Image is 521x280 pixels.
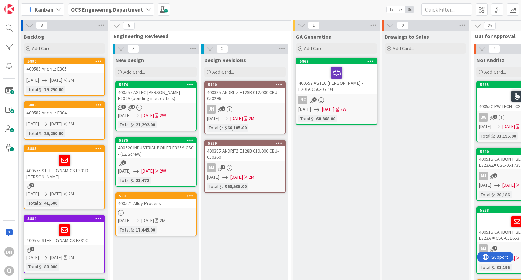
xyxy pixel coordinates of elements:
[68,254,74,261] div: 2M
[207,183,222,190] div: Total $
[24,102,104,117] div: 5889400582 Andritz E304
[212,69,234,75] span: Add Card...
[118,226,133,234] div: Total $
[205,105,285,114] div: JH
[119,194,196,198] div: 5881
[116,193,196,208] div: 5881400571 Alloy Process
[205,146,285,161] div: 400385 ANDRITZ E128B 019.000 CBU- 050360
[26,190,39,197] span: [DATE]
[296,58,377,125] a: 5869400557 ASTEC [PERSON_NAME] - E201A CSC-051941NC[DATE][DATE]2WTotal $:68,868.00
[385,33,429,40] span: Drawings to Sales
[4,247,14,257] div: DH
[484,22,496,30] span: 25
[223,124,248,132] div: $66,105.00
[133,177,134,184] span: :
[405,6,414,13] span: 3x
[42,86,65,93] div: 25,250.00
[133,121,134,128] span: :
[68,77,74,84] div: 3M
[221,106,225,111] span: 2
[32,45,54,52] span: Add Card...
[119,138,196,143] div: 5875
[134,226,157,234] div: 17,445.00
[116,143,196,158] div: 400520 INDUSTRIAL BOILER E325A CSC - (12 Screw)
[393,45,414,52] span: Add Card...
[71,6,143,13] b: OCS Engineering Department
[121,105,126,109] span: 1
[207,124,222,132] div: Total $
[488,45,500,53] span: 4
[118,177,133,184] div: Total $
[205,88,285,103] div: 400385 ANDRITZ E129B 012.000 CBU- 050296
[495,191,512,198] div: 20,186
[41,199,42,207] span: :
[4,4,14,14] img: Visit kanbanzone.com
[134,177,151,184] div: 21,472
[27,59,104,64] div: 5890
[205,82,285,88] div: 5740
[119,82,196,87] div: 5870
[41,263,42,271] span: :
[26,199,41,207] div: Total $
[387,6,396,13] span: 1x
[50,254,62,261] span: [DATE]
[26,254,39,261] span: [DATE]
[207,174,219,181] span: [DATE]
[207,163,216,172] div: MJ
[479,132,494,140] div: Total $
[14,1,31,9] span: Support
[24,152,104,181] div: 400575 STEEL DYNAMICS E331D [PERSON_NAME]
[205,82,285,103] div: 5740400385 ANDRITZ E129B 012.000 CBU- 050296
[479,182,491,189] span: [DATE]
[141,112,154,119] span: [DATE]
[42,129,65,137] div: 25,250.00
[249,115,254,122] div: 2M
[479,113,488,122] div: BW
[123,22,135,30] span: 5
[50,190,62,197] span: [DATE]
[116,88,196,103] div: 400557 ASTEC [PERSON_NAME] - E202A (pending inlet details)
[313,115,314,122] span: :
[42,263,59,271] div: 80,000
[116,82,196,88] div: 5870
[24,58,105,96] a: 5890400583 Andritz E305[DATE][DATE]3MTotal $:25,250.00
[502,182,515,189] span: [DATE]
[222,124,223,132] span: :
[223,183,248,190] div: $68,535.00
[493,246,497,251] span: 2
[308,21,320,29] span: 1
[160,167,166,175] div: 2W
[300,59,377,64] div: 5869
[50,120,62,127] span: [DATE]
[115,192,197,236] a: 5881400571 Alloy Process[DATE][DATE]2MTotal $:17,445.00
[36,21,47,29] span: 8
[24,33,44,40] span: Backlog
[296,96,377,104] div: NC
[118,217,131,224] span: [DATE]
[115,137,197,187] a: 5875400520 INDUSTRIAL BOILER E325A CSC - (12 Screw)[DATE][DATE]2WTotal $:21,472
[249,174,254,181] div: 2M
[495,132,518,140] div: 33,195.00
[118,121,133,128] div: Total $
[204,140,286,193] a: 5739400385 ANDRITZ E128B 019.000 CBU- 050360MJ[DATE][DATE]2MTotal $:$68,535.00
[222,183,223,190] span: :
[204,57,246,63] span: Design Revisions
[208,82,285,87] div: 5740
[41,86,42,93] span: :
[296,33,332,40] span: GA Generation
[160,112,166,119] div: 2W
[24,216,104,222] div: 5884
[484,69,506,75] span: Add Card...
[207,105,216,114] div: JH
[494,264,495,271] span: :
[397,21,408,29] span: 0
[131,105,135,109] span: 4
[41,129,42,137] span: :
[24,64,104,73] div: 400583 Andritz E305
[493,115,497,119] span: 5
[116,137,196,158] div: 5875400520 INDUSTRIAL BOILER E325A CSC - (12 Screw)
[134,121,157,128] div: 21,292.00
[298,96,307,104] div: NC
[298,106,311,113] span: [DATE]
[479,191,494,198] div: Total $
